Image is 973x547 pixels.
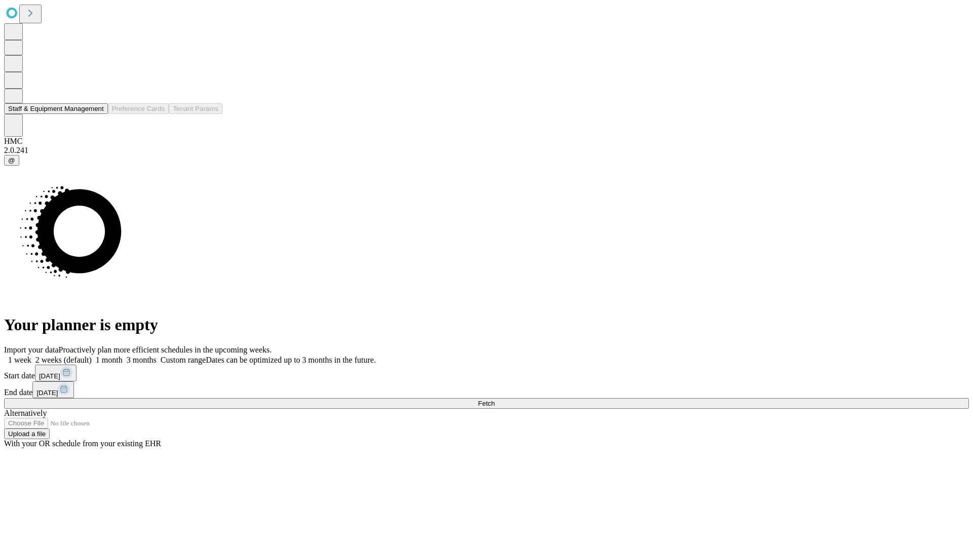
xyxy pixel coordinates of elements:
span: Import your data [4,345,59,354]
span: Proactively plan more efficient schedules in the upcoming weeks. [59,345,272,354]
span: Custom range [161,356,206,364]
h1: Your planner is empty [4,316,969,334]
span: 1 month [96,356,123,364]
div: End date [4,381,969,398]
span: [DATE] [39,372,60,380]
span: @ [8,157,15,164]
span: 2 weeks (default) [35,356,92,364]
button: @ [4,155,19,166]
span: Dates can be optimized up to 3 months in the future. [206,356,376,364]
span: [DATE] [36,389,58,397]
div: 2.0.241 [4,146,969,155]
button: Fetch [4,398,969,409]
button: Preference Cards [108,103,169,114]
span: 1 week [8,356,31,364]
span: Fetch [478,400,495,407]
span: 3 months [127,356,157,364]
button: Tenant Params [169,103,222,114]
span: Alternatively [4,409,47,417]
span: With your OR schedule from your existing EHR [4,439,161,448]
button: Upload a file [4,428,50,439]
div: HMC [4,137,969,146]
button: [DATE] [32,381,74,398]
button: [DATE] [35,365,77,381]
button: Staff & Equipment Management [4,103,108,114]
div: Start date [4,365,969,381]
